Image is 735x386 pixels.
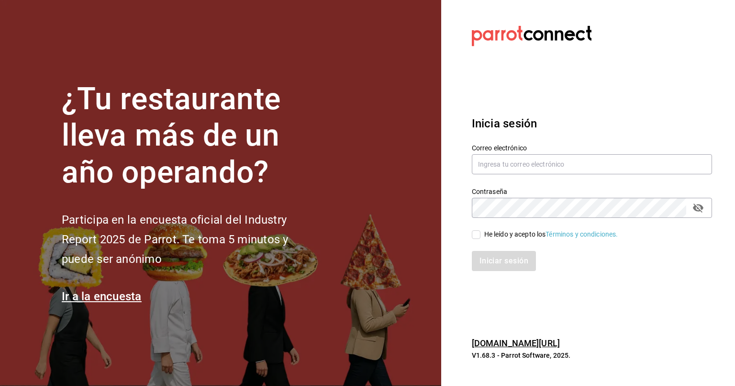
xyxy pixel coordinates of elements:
[62,81,320,191] h1: ¿Tu restaurante lleva más de un año operando?
[690,200,706,216] button: passwordField
[472,351,712,360] p: V1.68.3 - Parrot Software, 2025.
[472,338,560,348] a: [DOMAIN_NAME][URL]
[62,210,320,269] h2: Participa en la encuesta oficial del Industry Report 2025 de Parrot. Te toma 5 minutos y puede se...
[546,230,618,238] a: Términos y condiciones.
[472,188,712,194] label: Contraseña
[62,290,142,303] a: Ir a la encuesta
[484,229,618,239] div: He leído y acepto los
[472,115,712,132] h3: Inicia sesión
[472,144,712,151] label: Correo electrónico
[472,154,712,174] input: Ingresa tu correo electrónico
